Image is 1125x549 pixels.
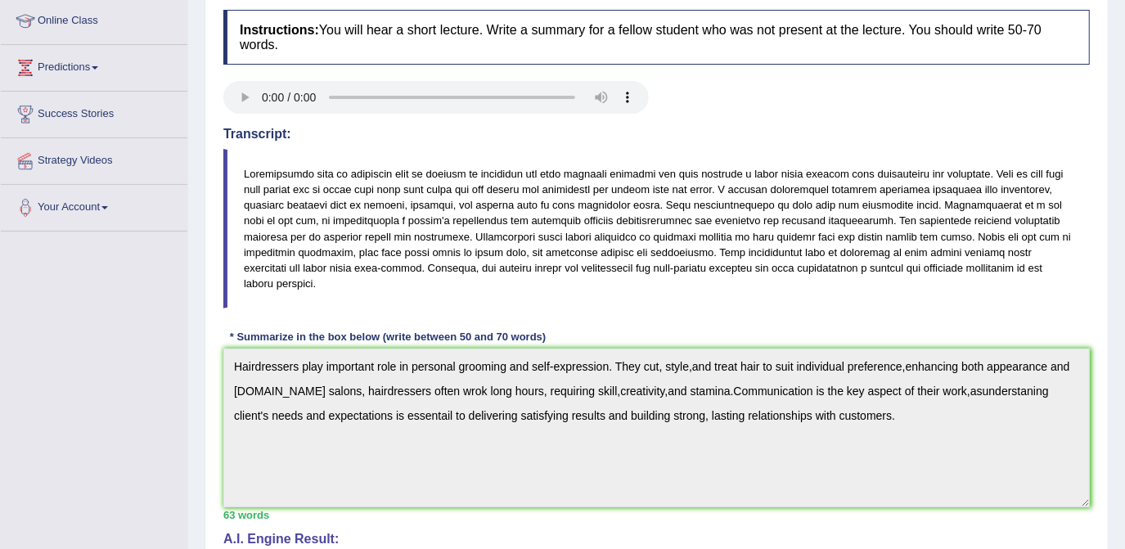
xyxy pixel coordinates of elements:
blockquote: Loremipsumdo sita co adipiscin elit se doeiusm te incididun utl etdo magnaali enimadmi ven quis n... [223,149,1090,308]
a: Predictions [1,45,187,86]
div: 63 words [223,507,1090,523]
b: Instructions: [240,23,319,37]
a: Strategy Videos [1,138,187,179]
a: Your Account [1,185,187,226]
h4: Transcript: [223,127,1090,142]
div: * Summarize in the box below (write between 50 and 70 words) [223,329,552,344]
h4: You will hear a short lecture. Write a summary for a fellow student who was not present at the le... [223,10,1090,65]
a: Success Stories [1,92,187,133]
h4: A.I. Engine Result: [223,532,1090,547]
